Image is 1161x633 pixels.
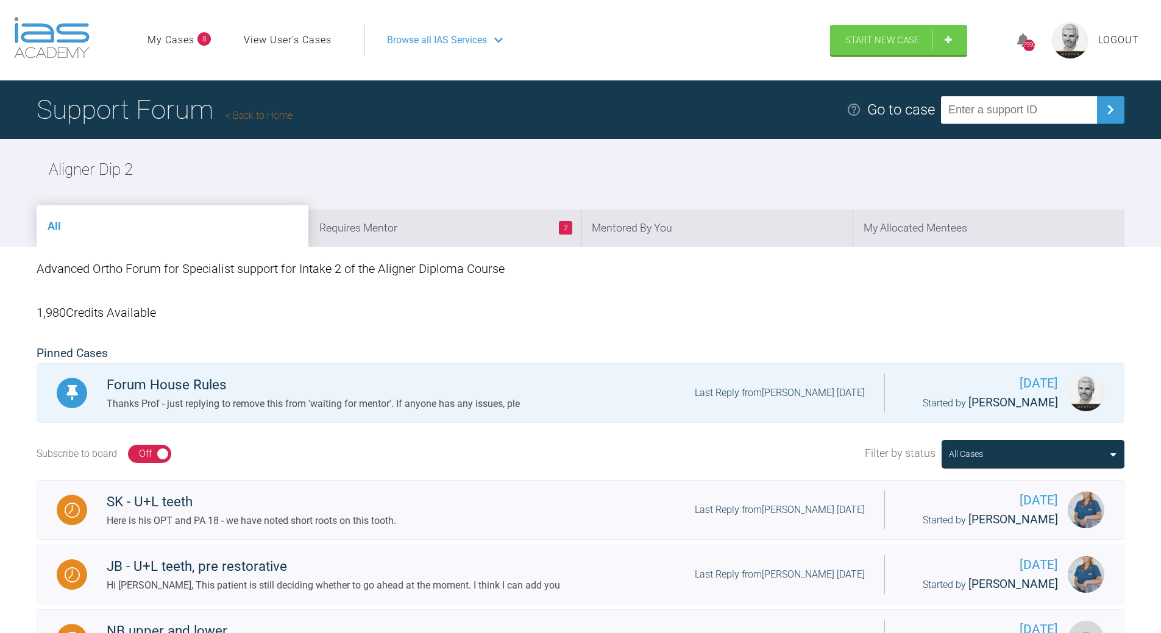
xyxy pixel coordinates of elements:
span: [PERSON_NAME] [968,512,1058,526]
img: help.e70b9f3d.svg [847,102,861,117]
div: All Cases [949,447,983,461]
div: Last Reply from [PERSON_NAME] [DATE] [695,567,865,582]
span: Filter by status [865,445,936,462]
span: [PERSON_NAME] [968,395,1058,409]
a: My Cases [147,32,194,48]
img: Pinned [65,385,80,400]
img: Waiting [65,567,80,582]
div: 1,980 Credits Available [37,291,1124,334]
div: Off [139,446,152,462]
div: Last Reply from [PERSON_NAME] [DATE] [695,502,865,518]
input: Enter a support ID [941,96,1097,124]
a: Start New Case [830,25,967,55]
a: Back to Home [225,110,293,121]
div: Subscribe to board [37,446,117,462]
div: Hi [PERSON_NAME], This patient is still deciding whether to go ahead at the moment. I think I can... [107,578,560,593]
li: My Allocated Mentees [853,210,1124,247]
a: WaitingJB - U+L teeth, pre restorativeHi [PERSON_NAME], This patient is still deciding whether to... [37,545,1124,604]
div: 7990 [1023,40,1035,51]
div: Started by [904,575,1058,594]
span: [DATE] [904,490,1058,511]
li: All [37,205,308,247]
h2: Aligner Dip 2 [49,157,133,183]
li: Mentored By You [581,210,853,247]
div: Here is his OPT and PA 18 - we have noted short roots on this tooth. [107,513,396,529]
span: [PERSON_NAME] [968,577,1058,591]
span: 2 [559,221,572,235]
div: Thanks Prof - just replying to remove this from 'waiting for mentor'. If anyone has any issues, ple [107,396,520,412]
span: [DATE] [904,555,1058,575]
div: Last Reply from [PERSON_NAME] [DATE] [695,385,865,401]
div: Forum House Rules [107,374,520,396]
img: profile.png [1052,22,1088,58]
div: Started by [904,394,1058,412]
span: 8 [197,32,211,46]
img: Katherine Weatherly [1068,492,1104,528]
img: Katherine Weatherly [1068,556,1104,593]
div: SK - U+L teeth [107,491,396,513]
div: Go to case [867,98,935,121]
a: WaitingSK - U+L teethHere is his OPT and PA 18 - we have noted short roots on this tooth.Last Rep... [37,480,1124,540]
div: Started by [904,511,1058,529]
img: chevronRight.28bd32b0.svg [1101,100,1120,119]
a: View User's Cases [244,32,332,48]
img: logo-light.3e3ef733.png [14,17,90,58]
div: Advanced Ortho Forum for Specialist support for Intake 2 of the Aligner Diploma Course [37,247,1124,291]
a: PinnedForum House RulesThanks Prof - just replying to remove this from 'waiting for mentor'. If a... [37,363,1124,423]
a: Logout [1098,32,1139,48]
h1: Support Forum [37,88,293,131]
li: Requires Mentor [308,210,580,247]
img: Waiting [65,503,80,518]
img: Ross Hobson [1068,375,1104,411]
span: Browse all IAS Services [387,32,487,48]
span: Start New Case [845,35,920,46]
span: [DATE] [904,373,1058,394]
h2: Pinned Cases [37,344,1124,363]
div: JB - U+L teeth, pre restorative [107,556,560,578]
